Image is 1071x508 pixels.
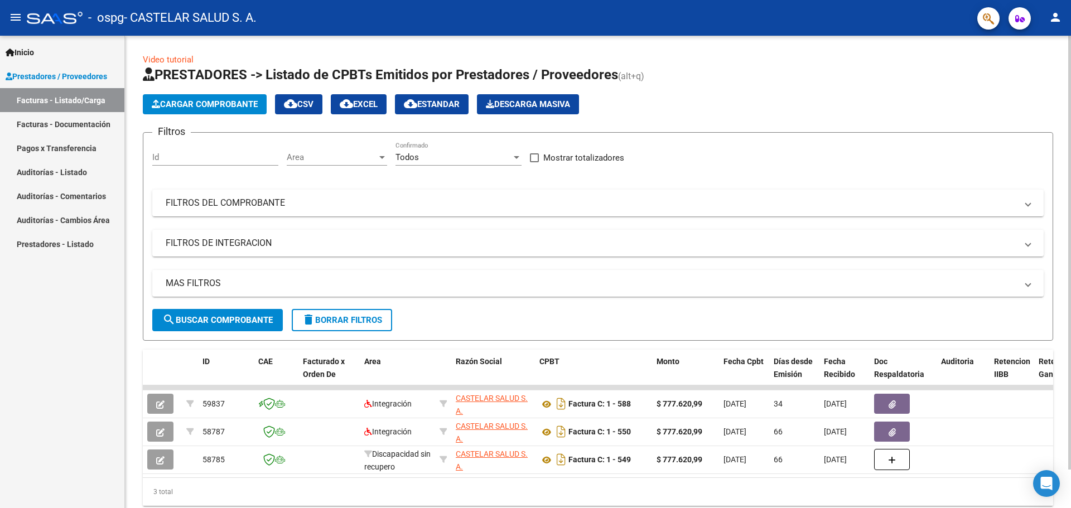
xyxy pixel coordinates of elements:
span: Descarga Masiva [486,99,570,109]
span: CSV [284,99,313,109]
datatable-header-cell: Auditoria [937,350,990,399]
span: [DATE] [723,399,746,408]
mat-icon: person [1049,11,1062,24]
span: Mostrar totalizadores [543,151,624,165]
mat-expansion-panel-header: MAS FILTROS [152,270,1044,297]
button: CSV [275,94,322,114]
span: Integración [364,399,412,408]
span: - ospg [88,6,124,30]
span: EXCEL [340,99,378,109]
span: Auditoria [941,357,974,366]
datatable-header-cell: Días desde Emisión [769,350,819,399]
span: CASTELAR SALUD S. A. [456,449,528,471]
span: Facturado x Orden De [303,357,345,379]
app-download-masive: Descarga masiva de comprobantes (adjuntos) [477,94,579,114]
span: [DATE] [824,455,847,464]
span: Fecha Recibido [824,357,855,379]
i: Descargar documento [554,451,568,468]
mat-expansion-panel-header: FILTROS DE INTEGRACION [152,230,1044,257]
datatable-header-cell: Fecha Cpbt [719,350,769,399]
datatable-header-cell: Area [360,350,435,399]
div: 30717735117 [456,392,530,415]
strong: Factura C: 1 - 588 [568,400,631,409]
span: Prestadores / Proveedores [6,70,107,83]
span: Monto [657,357,679,366]
mat-icon: menu [9,11,22,24]
span: Buscar Comprobante [162,315,273,325]
span: Inicio [6,46,34,59]
i: Descargar documento [554,395,568,413]
span: Area [364,357,381,366]
strong: $ 777.620,99 [657,455,702,464]
span: [DATE] [824,399,847,408]
div: 30717735117 [456,420,530,443]
button: Descarga Masiva [477,94,579,114]
span: 66 [774,427,783,436]
span: 66 [774,455,783,464]
datatable-header-cell: Monto [652,350,719,399]
span: [DATE] [723,455,746,464]
mat-icon: delete [302,313,315,326]
mat-icon: search [162,313,176,326]
button: Borrar Filtros [292,309,392,331]
span: CPBT [539,357,559,366]
span: Todos [395,152,419,162]
span: CASTELAR SALUD S. A. [456,422,528,443]
span: Días desde Emisión [774,357,813,379]
mat-icon: cloud_download [284,97,297,110]
span: - CASTELAR SALUD S. A. [124,6,257,30]
datatable-header-cell: CAE [254,350,298,399]
span: Integración [364,427,412,436]
button: Cargar Comprobante [143,94,267,114]
div: 30717735117 [456,448,530,471]
div: Open Intercom Messenger [1033,470,1060,497]
mat-expansion-panel-header: FILTROS DEL COMPROBANTE [152,190,1044,216]
button: EXCEL [331,94,387,114]
div: 3 total [143,478,1053,506]
datatable-header-cell: Retencion IIBB [990,350,1034,399]
a: Video tutorial [143,55,194,65]
span: CAE [258,357,273,366]
strong: Factura C: 1 - 549 [568,456,631,465]
i: Descargar documento [554,423,568,441]
span: 58785 [202,455,225,464]
mat-icon: cloud_download [404,97,417,110]
span: 59837 [202,399,225,408]
strong: $ 777.620,99 [657,399,702,408]
strong: Factura C: 1 - 550 [568,428,631,437]
span: Fecha Cpbt [723,357,764,366]
datatable-header-cell: ID [198,350,254,399]
span: Retencion IIBB [994,357,1030,379]
mat-panel-title: MAS FILTROS [166,277,1017,289]
span: 58787 [202,427,225,436]
mat-panel-title: FILTROS DE INTEGRACION [166,237,1017,249]
span: PRESTADORES -> Listado de CPBTs Emitidos por Prestadores / Proveedores [143,67,618,83]
datatable-header-cell: Doc Respaldatoria [870,350,937,399]
strong: $ 777.620,99 [657,427,702,436]
span: Borrar Filtros [302,315,382,325]
mat-panel-title: FILTROS DEL COMPROBANTE [166,197,1017,209]
span: Razón Social [456,357,502,366]
mat-icon: cloud_download [340,97,353,110]
span: 34 [774,399,783,408]
span: (alt+q) [618,71,644,81]
button: Buscar Comprobante [152,309,283,331]
button: Estandar [395,94,469,114]
span: Area [287,152,377,162]
datatable-header-cell: Razón Social [451,350,535,399]
datatable-header-cell: Fecha Recibido [819,350,870,399]
span: Estandar [404,99,460,109]
datatable-header-cell: Facturado x Orden De [298,350,360,399]
datatable-header-cell: CPBT [535,350,652,399]
span: [DATE] [824,427,847,436]
span: [DATE] [723,427,746,436]
span: Doc Respaldatoria [874,357,924,379]
h3: Filtros [152,124,191,139]
span: ID [202,357,210,366]
span: CASTELAR SALUD S. A. [456,394,528,415]
span: Discapacidad sin recupero [364,449,431,471]
span: Cargar Comprobante [152,99,258,109]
